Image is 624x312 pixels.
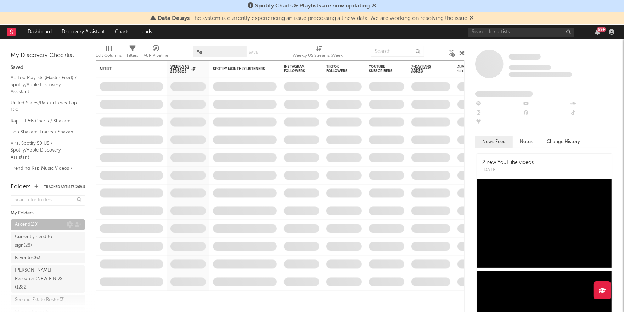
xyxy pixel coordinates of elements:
[15,233,65,250] div: Currently need to sign ( 28 )
[11,195,85,206] input: Search for folders...
[96,43,122,63] div: Edit Columns
[509,65,551,70] span: Tracking Since: [DATE]
[11,219,85,230] a: Ascend(20)
[11,253,85,263] a: Favorites(63)
[468,28,574,37] input: Search for artists
[11,64,85,72] div: Saved
[11,265,85,293] a: [PERSON_NAME] Research (NEW FINDS)(1282)
[540,136,587,148] button: Change History
[57,25,110,39] a: Discovery Assistant
[44,185,85,189] button: Tracked Artists(2691)
[371,46,424,57] input: Search...
[11,139,78,161] a: Viral Spotify 50 US / Spotify/Apple Discovery Assistant
[213,67,266,71] div: Spotify Monthly Listeners
[11,209,85,218] div: My Folders
[11,99,78,114] a: United States/Rap / iTunes Top 100
[144,43,168,63] div: A&R Pipeline
[509,53,541,60] a: Some Artist
[15,296,65,304] div: Second Estate Roster ( 3 )
[293,43,346,63] div: Weekly US Streams (Weekly US Streams)
[284,65,309,73] div: Instagram Followers
[475,136,513,148] button: News Feed
[255,3,370,9] span: Spotify Charts & Playlists are now updating
[23,25,57,39] a: Dashboard
[15,266,65,292] div: [PERSON_NAME] Research (NEW FINDS) ( 1282 )
[100,67,153,71] div: Artist
[570,99,617,109] div: --
[475,99,522,109] div: --
[11,232,85,251] a: Currently need to sign(28)
[127,51,138,60] div: Filters
[597,27,606,32] div: 99 +
[11,74,78,95] a: All Top Playlists (Master Feed) / Spotify/Apple Discovery Assistant
[170,65,190,73] span: Weekly US Streams
[96,51,122,60] div: Edit Columns
[158,16,190,21] span: Data Delays
[509,54,541,60] span: Some Artist
[372,3,376,9] span: Dismiss
[11,295,85,305] a: Second Estate Roster(3)
[482,159,534,166] div: 2 new YouTube videos
[127,43,138,63] div: Filters
[475,91,533,97] span: Fans Added by Platform
[11,164,78,179] a: Trending Rap Music Videos / YouTube
[522,99,569,109] div: --
[522,109,569,118] div: --
[293,51,346,60] div: Weekly US Streams (Weekly US Streams)
[326,65,351,73] div: TikTok Followers
[144,51,168,60] div: A&R Pipeline
[11,128,78,136] a: Top Shazam Tracks / Shazam
[570,109,617,118] div: --
[595,29,600,35] button: 99+
[134,25,157,39] a: Leads
[509,72,572,77] span: 0 fans last week
[411,65,440,73] span: 7-Day Fans Added
[513,136,540,148] button: Notes
[11,117,78,125] a: Rap + R&B Charts / Shazam
[457,65,475,73] div: Jump Score
[470,16,474,21] span: Dismiss
[482,166,534,174] div: [DATE]
[475,118,522,127] div: --
[11,183,31,191] div: Folders
[369,65,394,73] div: YouTube Subscribers
[475,109,522,118] div: --
[15,220,39,229] div: Ascend ( 20 )
[11,51,85,60] div: My Discovery Checklist
[15,254,42,262] div: Favorites ( 63 )
[158,16,467,21] span: : The system is currently experiencing an issue processing all new data. We are working on resolv...
[110,25,134,39] a: Charts
[249,50,258,54] button: Save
